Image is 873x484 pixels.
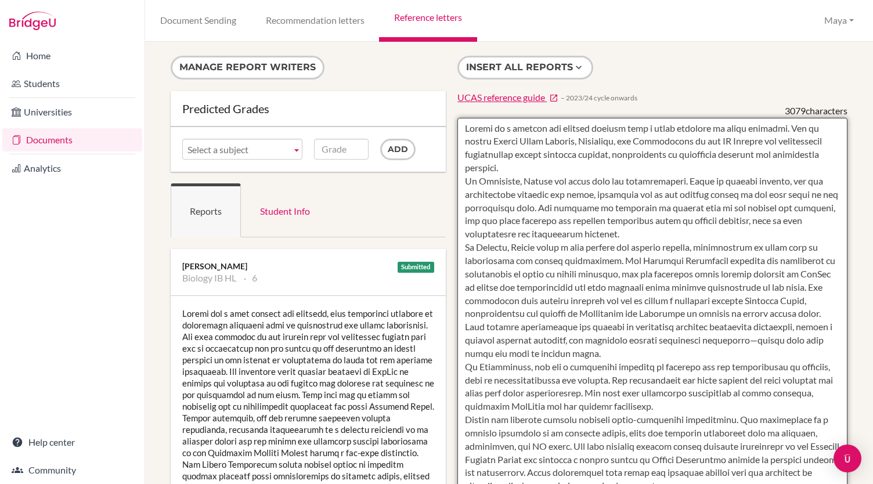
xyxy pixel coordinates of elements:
a: Documents [2,128,142,151]
div: [PERSON_NAME] [182,261,434,272]
div: Predicted Grades [182,103,434,114]
a: UCAS reference guide [457,91,558,104]
a: Universities [2,100,142,124]
div: Open Intercom Messenger [834,445,861,472]
button: Insert all reports [457,56,593,80]
a: Students [2,72,142,95]
div: characters [785,104,847,118]
span: 3079 [785,105,806,116]
a: Help center [2,431,142,454]
input: Add [380,139,416,160]
li: Biology IB HL [182,272,236,284]
input: Grade [314,139,369,160]
img: Bridge-U [9,12,56,30]
button: Manage report writers [171,56,324,80]
span: − 2023/24 cycle onwards [561,93,637,103]
div: Submitted [398,262,435,273]
li: 6 [244,272,257,284]
a: Reports [171,183,241,237]
a: Student Info [241,183,329,237]
span: Select a subject [187,139,287,160]
a: Community [2,458,142,482]
button: Maya [819,10,859,31]
a: Analytics [2,157,142,180]
span: UCAS reference guide [457,92,545,103]
a: Home [2,44,142,67]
